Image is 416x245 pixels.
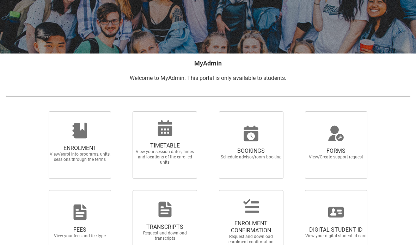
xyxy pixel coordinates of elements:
[305,147,367,155] span: FORMS
[134,231,196,241] span: Request and download transcripts
[220,155,282,160] span: Schedule advisor/room booking
[220,220,282,234] span: ENROLMENT CONFIRMATION
[305,226,367,233] span: DIGITAL STUDENT ID
[220,234,282,245] span: Request and download enrolment confirmation
[134,149,196,165] span: View your session dates, times and locations of the enrolled units
[134,224,196,231] span: TRANSCRIPTS
[6,59,410,68] h2: MyAdmin
[49,145,111,152] span: ENROLMENT
[49,226,111,233] span: FEES
[305,233,367,239] span: View your digital student id card
[305,155,367,160] span: View/Create support request
[134,142,196,149] span: TIMETABLE
[49,233,111,239] span: View your fees and fee type
[49,152,111,162] span: View/enrol into programs, units, sessions through the terms
[220,147,282,155] span: BOOKINGS
[130,75,286,81] span: Welcome to MyAdmin. This portal is only available to students.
